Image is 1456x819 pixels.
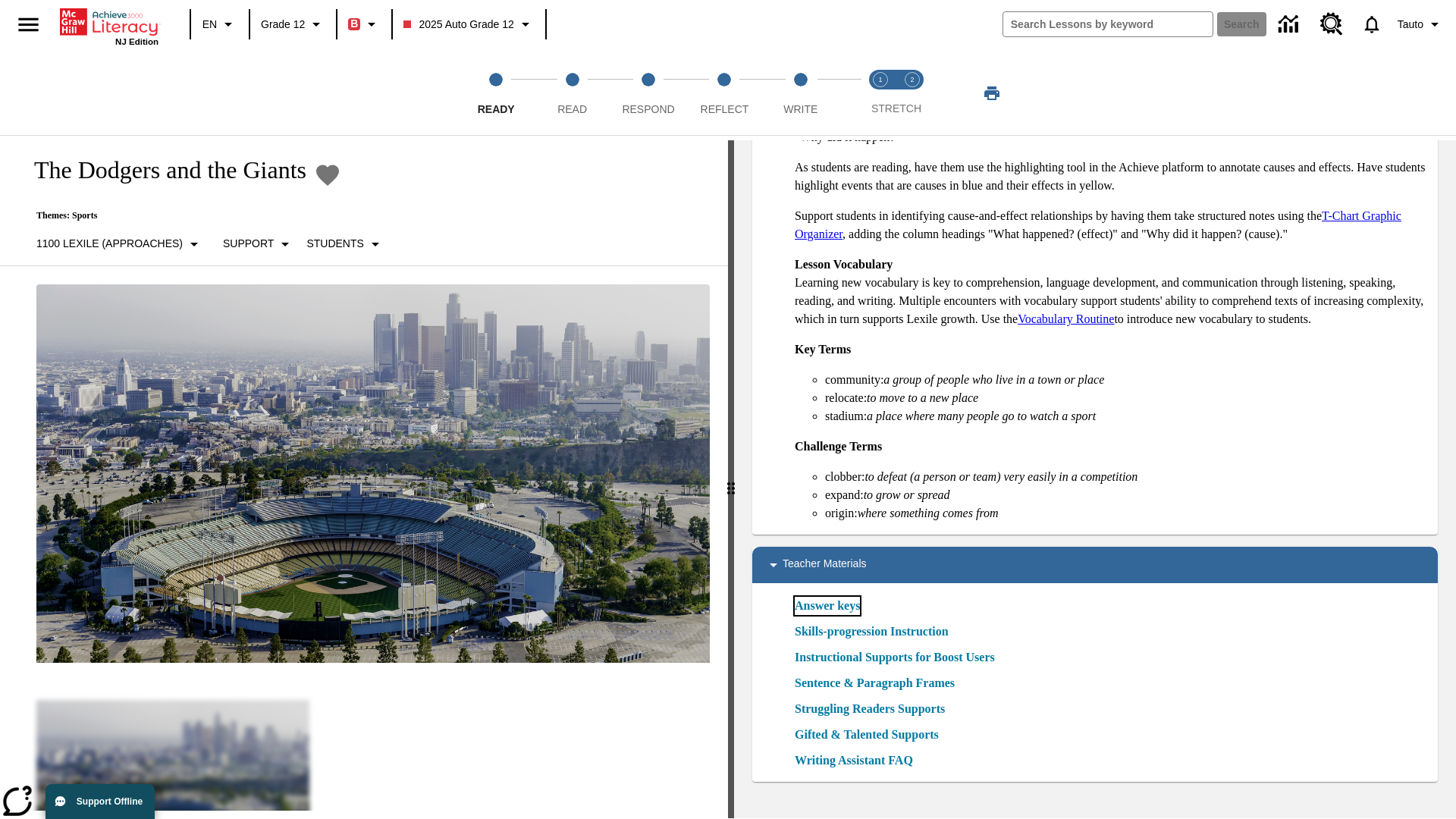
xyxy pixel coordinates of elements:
[825,371,1426,389] li: community:
[223,236,274,252] p: Support
[217,231,300,258] button: Scaffolds, Support
[795,258,893,271] strong: Lesson Vocabulary
[864,470,1137,483] em: to defeat (a person or team) very easily in a competition
[77,796,143,807] span: Support Offline
[680,52,768,135] button: Reflect step 4 of 5
[883,373,934,386] em: a group of
[910,76,914,83] text: 2
[1003,12,1213,36] input: search field
[890,52,934,135] button: Stretch Respond step 2 of 2
[757,52,845,135] button: Write step 5 of 5
[255,11,331,38] button: Grade: Grade 12, Select a grade
[1311,4,1352,45] a: Resource Center, Will open in new tab
[795,674,955,692] a: Sentence & Paragraph Frames, Will open in new browser window or tab
[937,373,1104,386] em: people who live in a town or place
[36,236,183,252] p: 1100 Lexile (Approaches)
[825,504,1426,522] li: origin:
[795,648,995,667] a: Instructional Supports for Boost Users, Will open in new browser window or tab
[825,468,1426,486] li: clobber:
[858,507,999,519] em: where something comes from
[825,389,1426,407] li: relocate:
[18,210,391,221] p: Themes: Sports
[350,14,358,33] span: B
[202,17,217,33] span: EN
[795,256,1426,328] p: Learning new vocabulary is key to comprehension, language development, and communication through ...
[867,409,1096,422] em: a place where many people go to watch a sport
[864,488,950,501] em: to grow or spread
[795,623,949,641] a: Skills-progression Instruction, Will open in new browser window or tab
[30,231,209,258] button: Select Lexile, 1100 Lexile (Approaches)
[528,52,616,135] button: Read step 2 of 5
[342,11,387,38] button: Boost Class color is red. Change class color
[795,209,1401,240] a: T-Chart Graphic Organizer
[795,752,922,770] a: Writing Assistant FAQ
[397,11,540,38] button: Class: 2025 Auto Grade 12, Select your class
[825,486,1426,504] li: expand:
[701,103,749,115] span: Reflect
[871,102,921,115] span: STRETCH
[300,231,390,258] button: Select Student
[1269,4,1311,45] a: Data Center
[403,17,513,33] span: 2025 Auto Grade 12
[36,284,710,664] img: Dodgers stadium.
[314,162,341,188] button: Add to Favorites - The Dodgers and the Giants
[45,784,155,819] button: Support Offline
[1392,11,1450,38] button: Profile/Settings
[60,5,158,46] div: Home
[734,140,1456,818] div: activity
[795,440,882,453] strong: Challenge Terms
[604,52,692,135] button: Respond step 3 of 5
[478,103,515,115] span: Ready
[783,556,867,574] p: Teacher Materials
[18,156,306,184] h1: The Dodgers and the Giants
[825,407,1426,425] li: stadium:
[1398,17,1423,33] span: Tauto
[728,140,734,818] div: Press Enter or Spacebar and then press right and left arrow keys to move the slider
[968,80,1016,107] button: Print
[1352,5,1392,44] a: Notifications
[795,726,948,744] a: Gifted & Talented Supports
[261,17,305,33] span: Grade 12
[795,207,1426,243] p: Support students in identifying cause-and-effect relationships by having them take structured not...
[196,11,244,38] button: Language: EN, Select a language
[858,52,902,135] button: Stretch Read step 1 of 2
[795,158,1426,195] p: As students are reading, have them use the highlighting tool in the Achieve platform to annotate ...
[306,236,363,252] p: Students
[752,547,1438,583] div: Teacher Materials
[6,2,51,47] button: Open side menu
[795,343,851,356] strong: Key Terms
[795,700,954,718] a: Struggling Readers Supports
[795,597,860,615] a: Answer keys, Will open in new browser window or tab
[1018,312,1114,325] a: Vocabulary Routine
[867,391,978,404] em: to move to a new place
[622,103,674,115] span: Respond
[115,37,158,46] span: NJ Edition
[783,103,817,115] span: Write
[557,103,587,115] span: Read
[452,52,540,135] button: Ready step 1 of 5
[878,76,882,83] text: 1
